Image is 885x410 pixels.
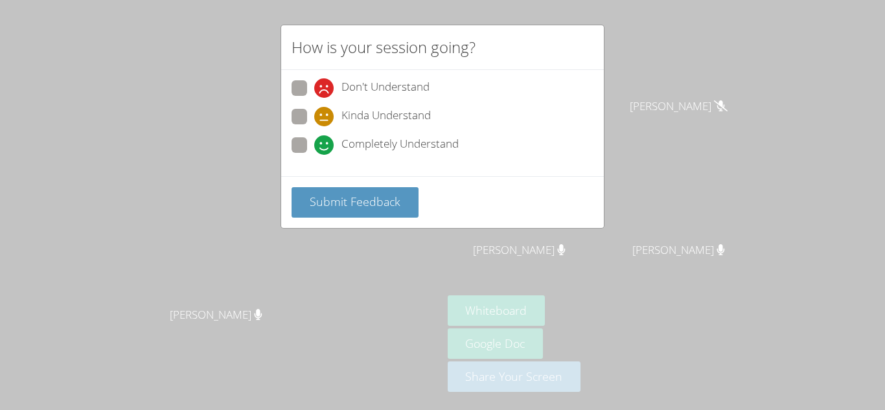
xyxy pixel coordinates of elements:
[341,135,459,155] span: Completely Understand
[341,78,430,98] span: Don't Understand
[310,194,400,209] span: Submit Feedback
[292,187,419,218] button: Submit Feedback
[292,36,476,59] h2: How is your session going?
[341,107,431,126] span: Kinda Understand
